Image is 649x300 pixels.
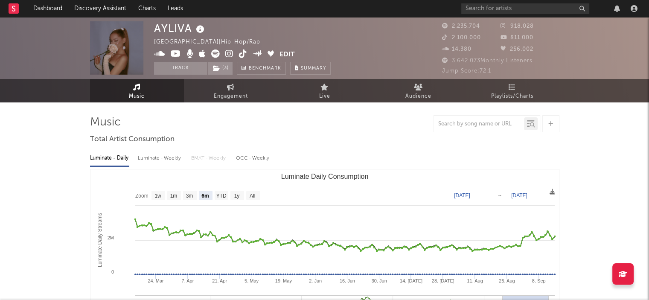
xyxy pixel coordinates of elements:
span: Total Artist Consumption [90,134,175,145]
a: Playlists/Charts [466,79,559,102]
span: Benchmark [249,64,281,74]
a: Engagement [184,79,278,102]
div: Luminate - Weekly [138,151,183,166]
text: → [497,192,502,198]
text: 8. Sep [532,278,545,283]
text: Luminate Daily Consumption [281,173,368,180]
text: 19. May [275,278,292,283]
span: Summary [301,66,326,71]
span: 256.002 [501,47,533,52]
span: 918.028 [501,23,534,29]
text: 1m [170,193,177,199]
span: Music [129,91,145,102]
span: 2.100.000 [442,35,481,41]
span: Playlists/Charts [491,91,533,102]
a: Audience [372,79,466,102]
text: 24. Mar [148,278,164,283]
span: 811.000 [501,35,533,41]
button: Summary [290,62,331,75]
span: Engagement [214,91,248,102]
span: ( 3 ) [207,62,233,75]
span: 14.380 [442,47,471,52]
text: [DATE] [511,192,527,198]
text: 14. [DATE] [399,278,422,283]
text: YTD [216,193,226,199]
text: 7. Apr [181,278,194,283]
text: 1y [234,193,239,199]
text: 28. [DATE] [431,278,454,283]
span: Audience [405,91,431,102]
button: Track [154,62,207,75]
text: All [249,193,255,199]
span: 3.642.073 Monthly Listeners [442,58,533,64]
text: 0 [111,269,114,274]
text: 5. May [244,278,259,283]
input: Search by song name or URL [434,121,524,128]
a: Music [90,79,184,102]
span: Live [319,91,330,102]
input: Search for artists [461,3,589,14]
text: 16. Jun [339,278,355,283]
div: OCC - Weekly [236,151,270,166]
a: Benchmark [237,62,286,75]
text: 2M [107,235,114,240]
text: Zoom [135,193,148,199]
text: 30. Jun [371,278,387,283]
button: (3) [208,62,233,75]
text: 11. Aug [467,278,483,283]
div: AYLIVA [154,21,207,35]
text: 1w [154,193,161,199]
text: 3m [186,193,193,199]
button: Edit [279,50,295,60]
text: Luminate Daily Streams [97,213,103,267]
span: Jump Score: 72.1 [442,68,491,74]
text: 25. Aug [499,278,515,283]
div: [GEOGRAPHIC_DATA] | Hip-Hop/Rap [154,37,270,47]
text: [DATE] [454,192,470,198]
span: 2.235.704 [442,23,480,29]
text: 21. Apr [212,278,227,283]
text: 6m [201,193,209,199]
div: Luminate - Daily [90,151,129,166]
a: Live [278,79,372,102]
text: 2. Jun [309,278,322,283]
